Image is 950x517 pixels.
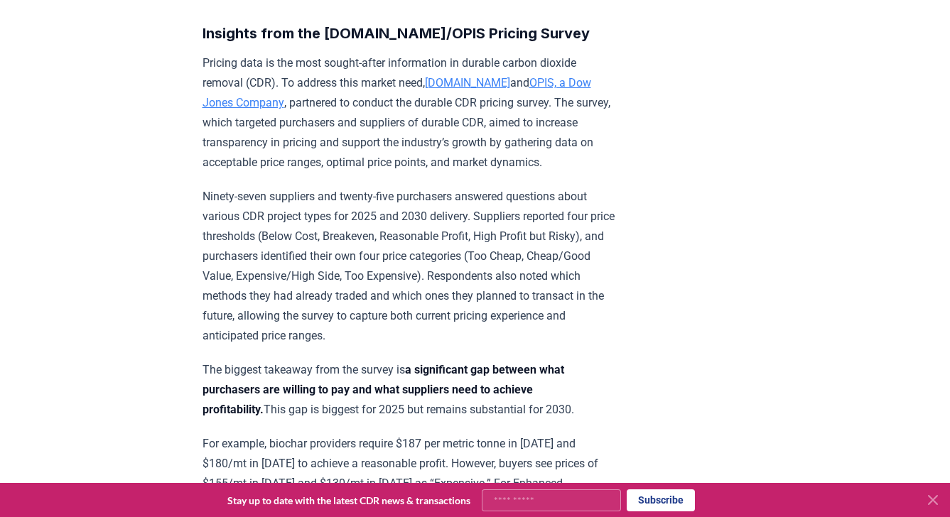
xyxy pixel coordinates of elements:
p: Ninety-seven suppliers and twenty-five purchasers answered questions about various CDR project ty... [203,187,618,346]
strong: a significant gap between what purchasers are willing to pay and what suppliers need to achieve p... [203,363,564,416]
strong: Insights from the [DOMAIN_NAME]/OPIS Pricing Survey [203,25,590,42]
a: [DOMAIN_NAME] [425,76,510,89]
p: Pricing data is the most sought-after information in durable carbon dioxide removal (CDR). To add... [203,53,618,173]
p: The biggest takeaway from the survey is This gap is biggest for 2025 but remains substantial for ... [203,360,618,420]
